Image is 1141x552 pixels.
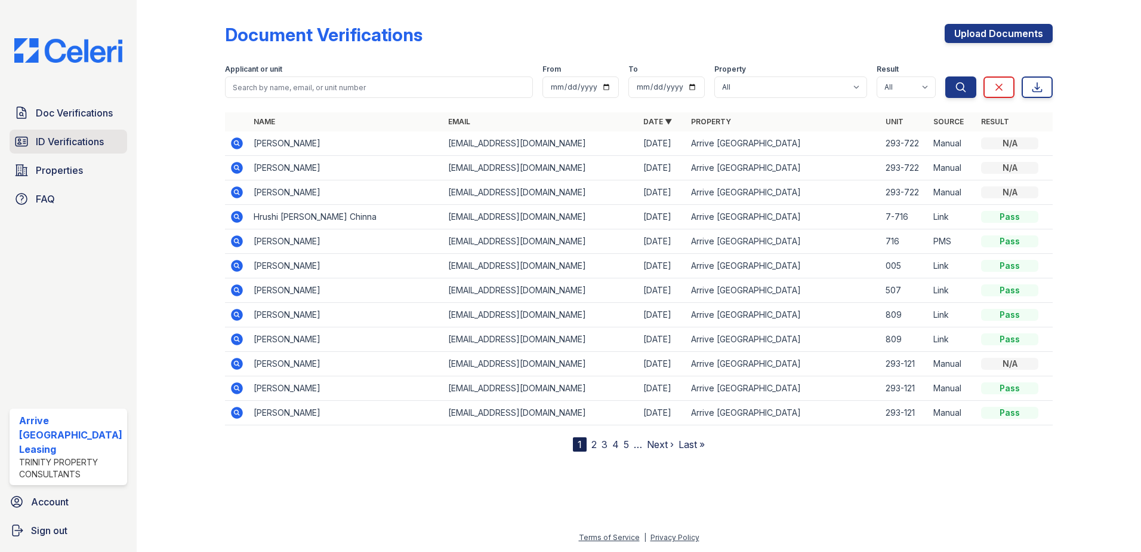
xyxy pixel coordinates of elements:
div: Arrive [GEOGRAPHIC_DATA] Leasing [19,413,122,456]
td: 293-722 [881,180,929,205]
a: 3 [602,438,607,450]
a: Name [254,117,275,126]
td: [PERSON_NAME] [249,327,444,352]
td: [PERSON_NAME] [249,376,444,401]
a: Source [933,117,964,126]
div: Pass [981,260,1038,272]
td: Manual [929,131,976,156]
td: Link [929,303,976,327]
td: [EMAIL_ADDRESS][DOMAIN_NAME] [443,180,639,205]
td: [EMAIL_ADDRESS][DOMAIN_NAME] [443,131,639,156]
a: Property [691,117,731,126]
td: 005 [881,254,929,278]
label: Property [714,65,746,74]
td: [DATE] [639,376,686,401]
td: Arrive [GEOGRAPHIC_DATA] [686,131,881,156]
td: 507 [881,278,929,303]
td: [DATE] [639,352,686,376]
td: [DATE] [639,254,686,278]
div: Pass [981,407,1038,419]
div: N/A [981,137,1038,149]
td: Link [929,205,976,229]
td: [PERSON_NAME] [249,229,444,254]
div: N/A [981,358,1038,370]
div: Pass [981,211,1038,223]
td: [EMAIL_ADDRESS][DOMAIN_NAME] [443,401,639,425]
label: To [628,65,638,74]
label: Result [877,65,899,74]
a: 5 [624,438,629,450]
td: [EMAIL_ADDRESS][DOMAIN_NAME] [443,352,639,376]
td: Manual [929,352,976,376]
a: 2 [591,438,597,450]
a: 4 [612,438,619,450]
span: … [634,437,642,452]
td: Manual [929,376,976,401]
div: Trinity Property Consultants [19,456,122,480]
a: Result [981,117,1009,126]
td: 809 [881,303,929,327]
img: CE_Logo_Blue-a8612792a0a2168367f1c8372b55b34899dd931a85d93a1a3d3e32e68fde9ad4.png [5,38,132,63]
td: [DATE] [639,303,686,327]
td: Arrive [GEOGRAPHIC_DATA] [686,327,881,352]
td: 293-722 [881,156,929,180]
td: [EMAIL_ADDRESS][DOMAIN_NAME] [443,229,639,254]
td: 293-121 [881,376,929,401]
td: 809 [881,327,929,352]
td: [DATE] [639,229,686,254]
div: | [644,533,646,542]
td: [PERSON_NAME] [249,401,444,425]
td: [EMAIL_ADDRESS][DOMAIN_NAME] [443,205,639,229]
td: [DATE] [639,327,686,352]
td: Arrive [GEOGRAPHIC_DATA] [686,180,881,205]
td: [DATE] [639,205,686,229]
a: Properties [10,158,127,182]
td: 716 [881,229,929,254]
a: Unit [886,117,903,126]
div: N/A [981,162,1038,174]
td: Link [929,254,976,278]
td: [DATE] [639,401,686,425]
td: Arrive [GEOGRAPHIC_DATA] [686,229,881,254]
td: 293-121 [881,352,929,376]
label: Applicant or unit [225,65,282,74]
span: Sign out [31,523,67,538]
td: [PERSON_NAME] [249,180,444,205]
span: FAQ [36,192,55,206]
td: [EMAIL_ADDRESS][DOMAIN_NAME] [443,254,639,278]
td: [EMAIL_ADDRESS][DOMAIN_NAME] [443,303,639,327]
td: Manual [929,156,976,180]
td: 293-121 [881,401,929,425]
td: Manual [929,401,976,425]
td: [EMAIL_ADDRESS][DOMAIN_NAME] [443,327,639,352]
a: Terms of Service [579,533,640,542]
div: Pass [981,284,1038,296]
a: Date ▼ [643,117,672,126]
td: Arrive [GEOGRAPHIC_DATA] [686,205,881,229]
td: [PERSON_NAME] [249,303,444,327]
a: Sign out [5,519,132,542]
td: PMS [929,229,976,254]
div: 1 [573,437,587,452]
td: [DATE] [639,156,686,180]
td: Arrive [GEOGRAPHIC_DATA] [686,401,881,425]
a: Next › [647,438,674,450]
a: FAQ [10,187,127,211]
td: [PERSON_NAME] [249,278,444,303]
span: Doc Verifications [36,106,113,120]
span: Properties [36,163,83,177]
td: [PERSON_NAME] [249,156,444,180]
td: 293-722 [881,131,929,156]
td: Link [929,278,976,303]
div: N/A [981,186,1038,198]
div: Document Verifications [225,24,423,45]
td: Arrive [GEOGRAPHIC_DATA] [686,376,881,401]
td: Hrushi [PERSON_NAME] Chinna [249,205,444,229]
td: [EMAIL_ADDRESS][DOMAIN_NAME] [443,278,639,303]
a: Doc Verifications [10,101,127,125]
td: [PERSON_NAME] [249,254,444,278]
td: 7-716 [881,205,929,229]
td: [DATE] [639,278,686,303]
td: Manual [929,180,976,205]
